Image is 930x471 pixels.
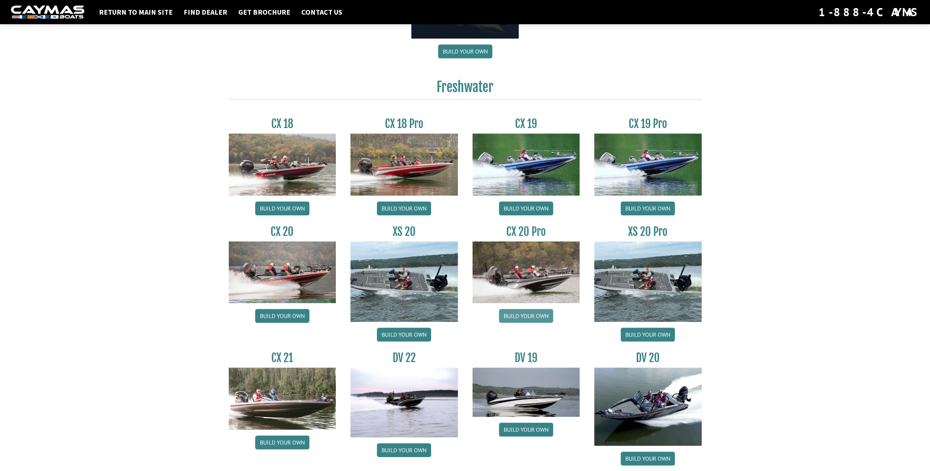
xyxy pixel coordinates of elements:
h3: CX 18 [229,117,336,131]
a: Build your own [255,309,309,323]
img: white-logo-c9c8dbefe5ff5ceceb0f0178aa75bf4bb51f6bca0971e226c86eb53dfe498488.png [11,6,84,19]
img: CX19_thumbnail.jpg [594,134,702,195]
a: Build your own [499,201,553,215]
div: 1-888-4CAYMAS [819,4,919,20]
h3: XS 20 Pro [594,225,702,238]
h3: DV 22 [350,351,458,365]
a: Contact Us [298,7,346,17]
h3: CX 19 Pro [594,117,702,131]
h3: DV 20 [594,351,702,365]
a: Get Brochure [235,7,294,17]
img: CX19_thumbnail.jpg [473,134,580,195]
img: DV_20_from_website_for_caymas_connect.png [594,368,702,446]
h3: DV 19 [473,351,580,365]
h3: CX 18 Pro [350,117,458,131]
img: DV22_original_motor_cropped_for_caymas_connect.jpg [350,368,458,437]
img: XS_20_resized.jpg [594,241,702,322]
a: Build your own [377,201,431,215]
img: CX21_thumb.jpg [229,368,336,429]
a: Build your own [255,435,309,449]
h3: CX 20 Pro [473,225,580,238]
a: Build your own [255,201,309,215]
h3: CX 21 [229,351,336,365]
img: CX-20Pro_thumbnail.jpg [473,241,580,303]
img: CX-18S_thumbnail.jpg [229,134,336,195]
h3: CX 20 [229,225,336,238]
img: XS_20_resized.jpg [350,241,458,322]
a: Build your own [621,452,675,465]
a: Build your own [621,201,675,215]
a: Build your own [499,423,553,437]
a: Build your own [377,328,431,342]
img: dv-19-ban_from_website_for_caymas_connect.png [473,368,580,417]
img: CX-18SS_thumbnail.jpg [350,134,458,195]
a: Build your own [499,309,553,323]
img: CX-20_thumbnail.jpg [229,241,336,303]
h3: CX 19 [473,117,580,131]
a: Build your own [621,328,675,342]
a: Find Dealer [180,7,231,17]
a: Build your own [377,443,431,457]
h2: Freshwater [229,79,702,99]
a: Build your own [438,44,492,58]
a: Return to main site [95,7,176,17]
h3: XS 20 [350,225,458,238]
